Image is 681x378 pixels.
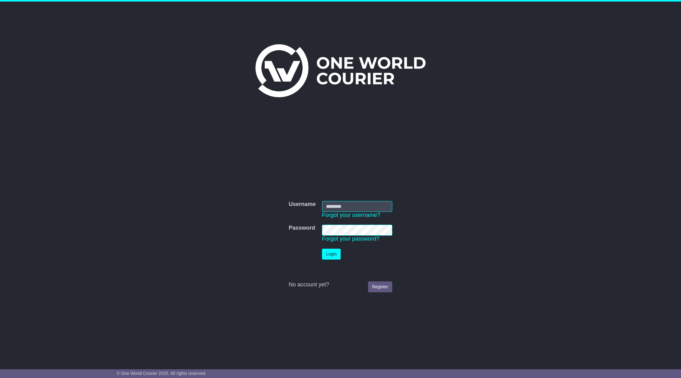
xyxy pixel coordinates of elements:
[289,201,316,208] label: Username
[322,236,379,242] a: Forgot your password?
[117,371,207,376] span: © One World Courier 2025. All rights reserved.
[255,44,425,97] img: One World
[322,212,380,218] a: Forgot your username?
[289,225,315,232] label: Password
[322,249,341,260] button: Login
[368,281,392,292] a: Register
[289,281,392,288] div: No account yet?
